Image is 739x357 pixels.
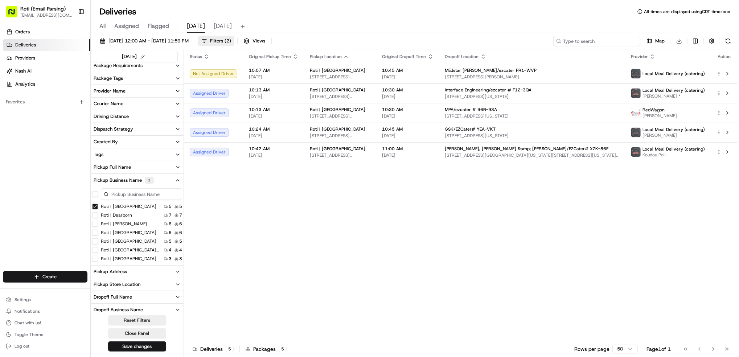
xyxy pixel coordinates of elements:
span: [STREET_ADDRESS][PERSON_NAME] [445,74,619,80]
span: [STREET_ADDRESS][US_STATE] [310,74,371,80]
span: [DATE] [249,133,298,139]
span: Dropoff Location [445,54,479,59]
span: 5 [169,238,172,244]
button: Package Tags [91,72,184,85]
span: Original Dropoff Time [382,54,426,59]
span: [PERSON_NAME] [22,112,59,118]
span: Roti (Email Parsing) [20,5,66,12]
span: 7 [179,212,182,218]
button: Filters(2) [198,36,234,46]
img: Nash [7,7,22,22]
span: Roti | [GEOGRAPHIC_DATA] [310,146,365,152]
label: Roti | [GEOGRAPHIC_DATA] [101,238,156,244]
span: Toggle Theme [15,332,44,337]
div: Created By [94,139,118,145]
button: Log out [3,341,87,351]
button: Dropoff Business Name [91,304,184,316]
span: GSK/EZCater# YEA-VKT [445,126,496,132]
img: 9188753566659_6852d8bf1fb38e338040_72.png [15,69,28,82]
span: [DATE] [382,133,434,139]
img: lmd_logo.png [631,89,641,98]
span: Interface Engineering/ezcater # F12-3QA [445,87,532,93]
span: 3 [169,256,172,262]
span: Provider [631,54,648,59]
button: Roti (Email Parsing)[EMAIL_ADDRESS][DOMAIN_NAME] [3,3,75,20]
span: [PERSON_NAME] [642,113,677,119]
span: [EMAIL_ADDRESS][DOMAIN_NAME] [20,12,72,18]
span: Pickup Location [310,54,342,59]
button: Pickup Store Location [91,278,184,291]
div: Pickup Full Name [94,164,131,171]
span: 4 [169,247,172,253]
span: Log out [15,343,29,349]
span: Orders [15,29,30,35]
label: Roti | [GEOGRAPHIC_DATA] [101,230,156,235]
a: Orders [3,26,90,38]
span: [STREET_ADDRESS][US_STATE] [310,133,371,139]
button: Dispatch Strategy [91,123,184,135]
div: 1 [145,177,154,184]
button: [DATE] 12:00 AM - [DATE] 11:59 PM [97,36,192,46]
span: Map [655,38,665,44]
span: Chat with us! [15,320,41,326]
span: [STREET_ADDRESS][US_STATE] [445,113,619,119]
span: 5 [179,204,182,209]
span: 10:45 AM [382,67,434,73]
img: lmd_logo.png [631,128,641,137]
span: 7 [169,212,172,218]
img: lmd_logo.png [631,147,641,157]
span: 4 [179,247,182,253]
span: All times are displayed using CDT timezone [644,9,730,15]
span: Original Pickup Time [249,54,291,59]
div: 5 [279,346,287,352]
span: 10:45 AM [382,126,434,132]
div: We're available if you need us! [33,77,100,82]
span: All [99,22,106,30]
div: Pickup Store Location [94,281,140,288]
button: Settings [3,295,87,305]
div: Dropoff Business Name [94,307,143,313]
span: 10:30 AM [382,87,434,93]
span: [STREET_ADDRESS][US_STATE] [310,113,371,119]
input: Type to search [553,36,640,46]
button: Pickup Business Name1 [91,174,184,187]
button: Create [3,271,87,283]
span: Analytics [15,81,35,87]
span: 5 [169,204,172,209]
span: Deliveries [15,42,36,48]
h1: Deliveries [99,6,136,17]
button: Driving Distance [91,110,184,123]
span: Roti | [GEOGRAPHIC_DATA] [310,67,365,73]
div: 📗 [7,143,13,149]
span: API Documentation [69,143,116,150]
span: 10:13 AM [249,107,298,112]
label: Roti | [PERSON_NAME] [101,221,147,227]
div: Favorites [3,96,87,108]
div: Start new chat [33,69,119,77]
div: 💻 [61,143,67,149]
label: Roti | [GEOGRAPHIC_DATA] and [US_STATE] [101,247,159,253]
span: [DATE] [249,152,298,158]
div: 5 [226,346,234,352]
span: [DATE] [382,74,434,80]
span: Local Meal Delivery (catering) [642,127,705,132]
button: Courier Name [91,98,184,110]
span: 6 [179,221,182,227]
input: Pickup Business Name [101,188,182,200]
div: Provider Name [94,88,126,94]
p: Rows per page [574,345,609,353]
span: Pylon [72,160,88,166]
span: Local Meal Delivery (catering) [642,87,705,93]
button: Pickup Address [91,266,184,278]
div: Tags [94,151,103,158]
span: Providers [15,55,35,61]
div: Pickup Address [94,268,127,275]
span: Views [253,38,265,44]
span: MEdstar [PERSON_NAME]/ezcater PR1-WVP [445,67,537,73]
span: [DATE] [382,152,434,158]
span: [DATE] [382,94,434,99]
img: 1736555255976-a54dd68f-1ca7-489b-9aae-adbdc363a1c4 [15,113,20,119]
span: 6 [179,230,182,235]
img: Masood Aslam [7,106,19,117]
span: 10:42 AM [249,146,298,152]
